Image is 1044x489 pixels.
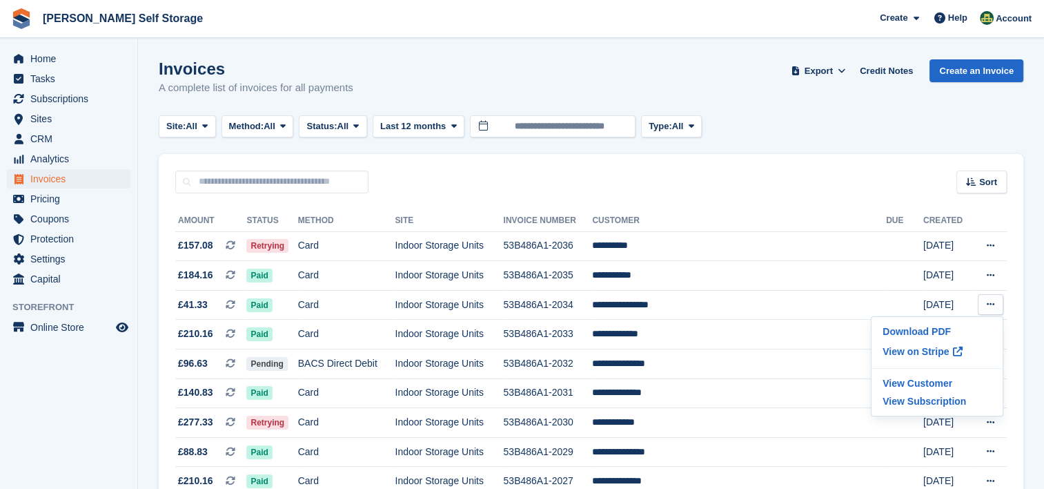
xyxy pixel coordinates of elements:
[30,109,113,128] span: Sites
[923,408,972,438] td: [DATE]
[923,437,972,467] td: [DATE]
[114,319,130,336] a: Preview store
[7,129,130,148] a: menu
[178,356,208,371] span: £96.63
[299,115,366,138] button: Status: All
[7,189,130,209] a: menu
[395,408,503,438] td: Indoor Storage Units
[178,474,213,488] span: £210.16
[373,115,464,138] button: Last 12 months
[306,119,337,133] span: Status:
[246,298,272,312] span: Paid
[246,269,272,282] span: Paid
[298,320,395,349] td: Card
[30,249,113,269] span: Settings
[337,119,349,133] span: All
[298,378,395,408] td: Card
[30,69,113,88] span: Tasks
[788,59,849,82] button: Export
[503,261,592,291] td: 53B486A1-2035
[395,290,503,320] td: Indoor Storage Units
[246,210,297,232] th: Status
[166,119,186,133] span: Site:
[877,374,997,392] a: View Customer
[854,59,918,82] a: Credit Notes
[649,119,672,133] span: Type:
[30,169,113,189] span: Invoices
[246,386,272,400] span: Paid
[7,149,130,169] a: menu
[395,349,503,379] td: Indoor Storage Units
[30,129,113,148] span: CRM
[923,210,972,232] th: Created
[178,385,213,400] span: £140.83
[264,119,275,133] span: All
[229,119,264,133] span: Method:
[395,437,503,467] td: Indoor Storage Units
[298,290,395,320] td: Card
[11,8,32,29] img: stora-icon-8386f47178a22dfd0bd8f6a31ec36ba5ce8667c1dd55bd0f319d3a0aa187defe.svg
[503,290,592,320] td: 53B486A1-2034
[246,474,272,488] span: Paid
[178,445,208,459] span: £88.83
[159,115,216,138] button: Site: All
[948,11,967,25] span: Help
[298,408,395,438] td: Card
[923,231,972,261] td: [DATE]
[886,210,923,232] th: Due
[929,59,1023,82] a: Create an Invoice
[30,49,113,68] span: Home
[503,437,592,467] td: 53B486A1-2029
[395,231,503,261] td: Indoor Storage Units
[30,229,113,249] span: Protection
[246,239,288,253] span: Retrying
[12,300,137,314] span: Storefront
[246,327,272,341] span: Paid
[30,209,113,229] span: Coupons
[877,323,997,341] p: Download PDF
[641,115,702,138] button: Type: All
[178,298,208,312] span: £41.33
[178,415,213,430] span: £277.33
[298,349,395,379] td: BACS Direct Debit
[186,119,197,133] span: All
[923,290,972,320] td: [DATE]
[37,7,208,30] a: [PERSON_NAME] Self Storage
[7,209,130,229] a: menu
[395,378,503,408] td: Indoor Storage Units
[30,189,113,209] span: Pricing
[246,416,288,430] span: Retrying
[298,210,395,232] th: Method
[880,11,907,25] span: Create
[7,109,130,128] a: menu
[503,210,592,232] th: Invoice Number
[923,261,972,291] td: [DATE]
[7,249,130,269] a: menu
[877,392,997,410] a: View Subscription
[503,408,592,438] td: 53B486A1-2030
[877,341,997,363] a: View on Stripe
[996,12,1032,26] span: Account
[503,349,592,379] td: 53B486A1-2032
[503,320,592,349] td: 53B486A1-2033
[380,119,446,133] span: Last 12 months
[159,59,353,78] h1: Invoices
[395,320,503,349] td: Indoor Storage Units
[221,115,294,138] button: Method: All
[592,210,886,232] th: Customer
[395,210,503,232] th: Site
[30,149,113,169] span: Analytics
[246,445,272,459] span: Paid
[178,238,213,253] span: £157.08
[7,69,130,88] a: menu
[395,261,503,291] td: Indoor Storage Units
[503,378,592,408] td: 53B486A1-2031
[503,231,592,261] td: 53B486A1-2036
[805,64,833,78] span: Export
[979,175,997,189] span: Sort
[672,119,684,133] span: All
[7,318,130,337] a: menu
[980,11,994,25] img: Julie Williams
